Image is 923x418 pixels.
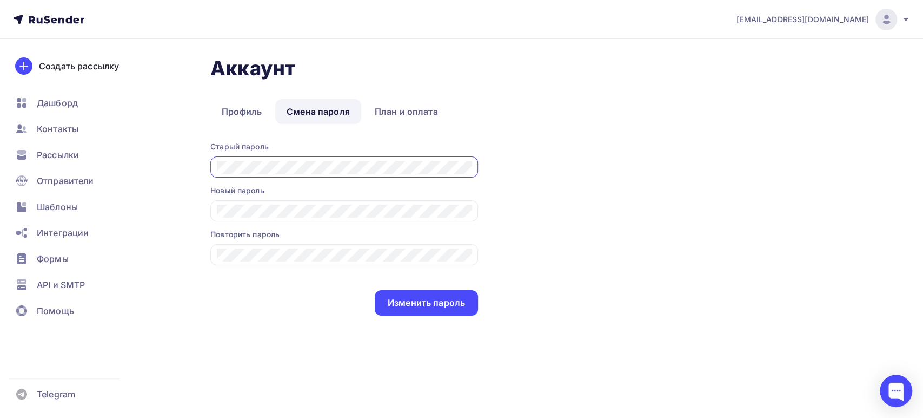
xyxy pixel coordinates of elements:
span: Шаблоны [37,200,78,213]
a: Рассылки [9,144,137,166]
div: Изменить пароль [388,297,465,309]
a: Дашборд [9,92,137,114]
span: Помощь [37,304,74,317]
a: Профиль [210,99,273,124]
div: Новый пароль [210,185,478,196]
span: Дашборд [37,96,78,109]
span: Контакты [37,122,78,135]
span: Интеграции [37,226,89,239]
a: Отправители [9,170,137,192]
span: Telegram [37,388,75,401]
a: План и оплата [363,99,449,124]
a: Смена пароля [275,99,361,124]
a: Формы [9,248,137,270]
h1: Аккаунт [210,56,859,80]
span: Отправители [37,174,94,187]
a: [EMAIL_ADDRESS][DOMAIN_NAME] [736,9,910,30]
span: [EMAIL_ADDRESS][DOMAIN_NAME] [736,14,869,25]
span: API и SMTP [37,278,85,291]
div: Создать рассылку [39,60,119,73]
div: Повторить пароль [210,229,478,240]
span: Формы [37,252,69,265]
div: Старый пароль [210,141,478,152]
a: Контакты [9,118,137,140]
span: Рассылки [37,148,79,161]
a: Шаблоны [9,196,137,218]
